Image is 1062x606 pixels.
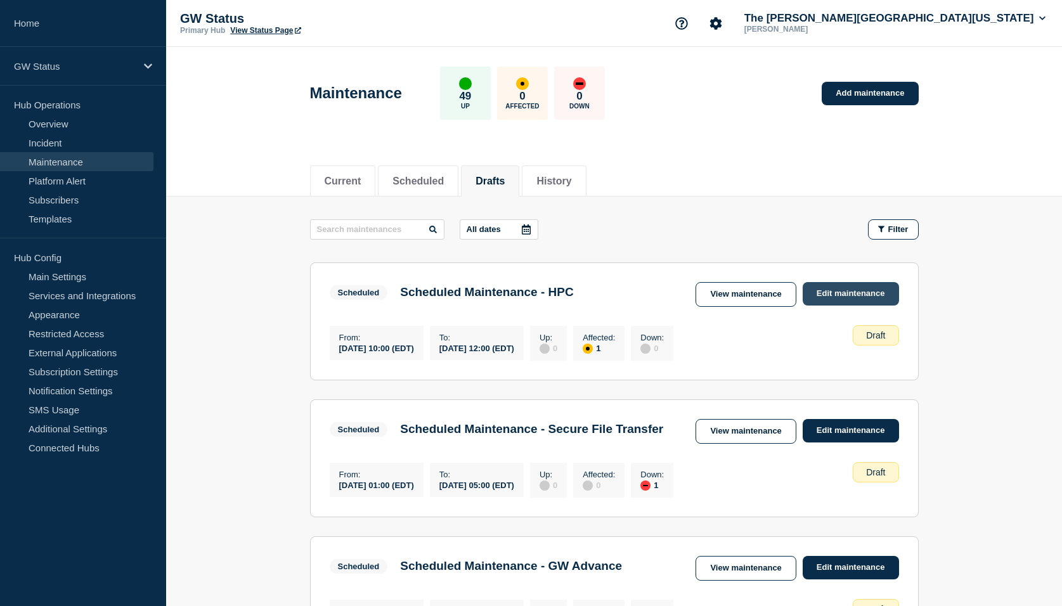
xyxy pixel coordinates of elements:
h3: Scheduled Maintenance - Secure File Transfer [400,422,663,436]
p: Up : [540,333,557,342]
p: Up : [540,470,557,479]
div: up [459,77,472,90]
div: [DATE] 05:00 (EDT) [439,479,514,490]
p: To : [439,333,514,342]
p: Primary Hub [180,26,225,35]
a: View Status Page [230,26,301,35]
a: View maintenance [696,282,796,307]
a: Edit maintenance [803,419,899,442]
div: Scheduled [338,562,380,571]
p: Affected [505,103,539,110]
a: Edit maintenance [803,556,899,579]
div: down [640,480,651,491]
div: Draft [853,462,898,482]
p: Down : [640,470,664,479]
div: [DATE] 12:00 (EDT) [439,342,514,353]
div: Scheduled [338,288,380,297]
div: down [573,77,586,90]
button: Drafts [476,176,505,187]
a: Add maintenance [822,82,918,105]
div: 0 [640,342,664,354]
button: History [536,176,571,187]
div: affected [583,344,593,354]
p: From : [339,333,414,342]
div: disabled [583,480,593,491]
button: Filter [868,219,919,240]
p: 49 [459,90,471,103]
div: affected [516,77,529,90]
p: Down [569,103,590,110]
p: GW Status [180,11,434,26]
button: All dates [460,219,538,240]
button: Current [325,176,361,187]
h3: Scheduled Maintenance - HPC [400,285,573,299]
h1: Maintenance [310,84,402,102]
div: disabled [540,344,550,354]
p: GW Status [14,61,136,72]
p: Up [461,103,470,110]
div: [DATE] 10:00 (EDT) [339,342,414,353]
p: From : [339,470,414,479]
div: 0 [540,479,557,491]
p: Affected : [583,470,615,479]
button: The [PERSON_NAME][GEOGRAPHIC_DATA][US_STATE] [742,12,1048,25]
div: Draft [853,325,898,345]
p: 0 [576,90,582,103]
p: All dates [467,224,501,234]
div: 0 [540,342,557,354]
button: Support [668,10,695,37]
input: Search maintenances [310,219,444,240]
p: [PERSON_NAME] [742,25,874,34]
div: disabled [540,480,550,491]
div: [DATE] 01:00 (EDT) [339,479,414,490]
button: Scheduled [392,176,444,187]
span: Filter [888,224,909,234]
h3: Scheduled Maintenance - GW Advance [400,559,622,573]
div: 1 [640,479,664,491]
p: Affected : [583,333,615,342]
p: To : [439,470,514,479]
div: Scheduled [338,425,380,434]
div: 0 [583,479,615,491]
div: disabled [640,344,651,354]
a: View maintenance [696,556,796,581]
p: Down : [640,333,664,342]
a: Edit maintenance [803,282,899,306]
div: 1 [583,342,615,354]
p: 0 [519,90,525,103]
button: Account settings [703,10,729,37]
a: View maintenance [696,419,796,444]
